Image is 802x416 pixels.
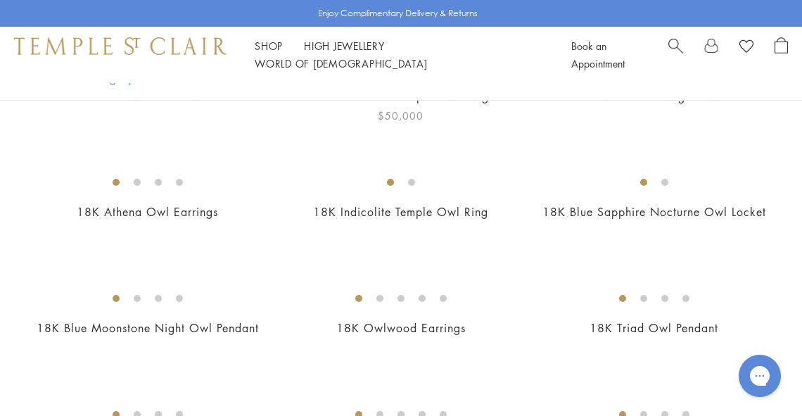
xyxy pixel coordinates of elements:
[336,320,466,336] a: 18K Owlwood Earrings
[14,37,227,54] img: Temple St. Clair
[313,89,489,104] a: 18K Tanzanite Temple Owl Ring
[775,37,788,73] a: Open Shopping Bag
[77,204,218,220] a: 18K Athena Owl Earrings
[304,39,385,53] a: High JewelleryHigh Jewellery
[51,89,243,104] a: 18K Emerald Nocturne Owl Locket
[739,37,753,58] a: View Wishlist
[318,6,478,20] p: Enjoy Complimentary Delivery & Returns
[571,39,625,70] a: Book an Appointment
[255,37,540,73] nav: Main navigation
[590,320,718,336] a: 18K Triad Owl Pendant
[542,204,766,220] a: 18K Blue Sapphire Nocturne Owl Locket
[255,56,427,70] a: World of [DEMOGRAPHIC_DATA]World of [DEMOGRAPHIC_DATA]
[313,204,488,220] a: 18K Indicolite Temple Owl Ring
[547,89,761,104] a: 18K Blue Moonstone Night Owl Locket
[668,37,683,73] a: Search
[378,108,424,124] span: $50,000
[37,320,259,336] a: 18K Blue Moonstone Night Owl Pendant
[255,39,283,53] a: ShopShop
[732,350,788,402] iframe: Gorgias live chat messenger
